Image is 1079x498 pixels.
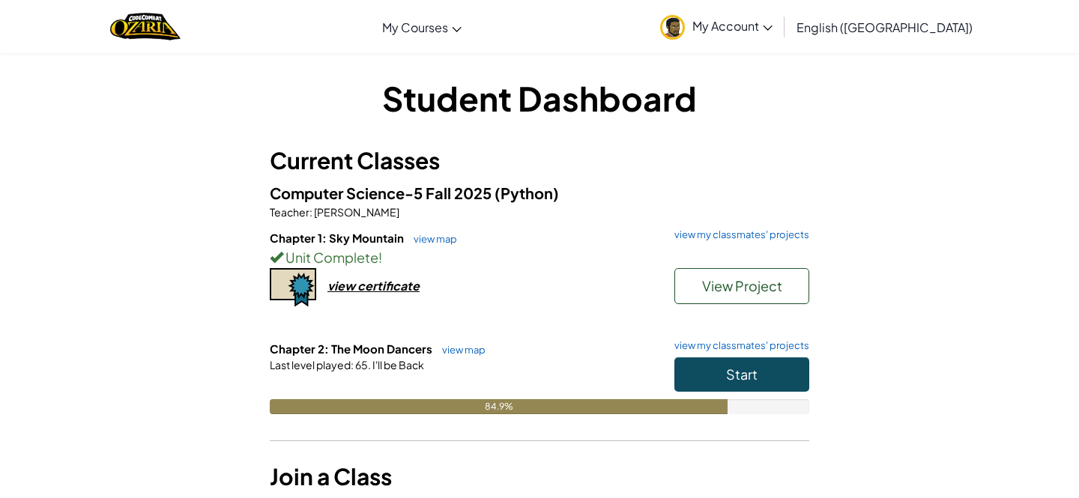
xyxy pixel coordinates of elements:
h3: Join a Class [270,460,809,494]
span: : [309,205,312,219]
a: Ozaria by CodeCombat logo [110,11,180,42]
span: Unit Complete [283,249,378,266]
h3: Current Classes [270,144,809,177]
h1: Student Dashboard [270,75,809,121]
a: view my classmates' projects [667,230,809,240]
span: I'll be Back [371,358,424,371]
span: Chapter 1: Sky Mountain [270,231,406,245]
span: Chapter 2: The Moon Dancers [270,341,435,356]
span: Computer Science-5 Fall 2025 [270,183,495,202]
span: My Account [692,18,773,34]
div: 84.9% [270,399,728,414]
span: Teacher [270,205,309,219]
button: Start [674,357,809,392]
span: English ([GEOGRAPHIC_DATA]) [797,19,973,35]
a: My Courses [375,7,469,47]
a: My Account [653,3,780,50]
img: certificate-icon.png [270,268,316,307]
button: View Project [674,268,809,304]
span: 65. [354,358,371,371]
a: view certificate [270,278,420,294]
a: English ([GEOGRAPHIC_DATA]) [789,7,980,47]
span: Start [726,365,758,383]
span: : [351,358,354,371]
a: view map [435,344,486,356]
span: View Project [702,277,782,294]
a: view my classmates' projects [667,341,809,350]
img: avatar [660,15,685,40]
span: My Courses [382,19,448,35]
div: view certificate [327,278,420,294]
img: Home [110,11,180,42]
a: view map [406,233,457,245]
span: [PERSON_NAME] [312,205,399,219]
span: (Python) [495,183,559,202]
span: ! [378,249,382,266]
span: Last level played [270,358,351,371]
